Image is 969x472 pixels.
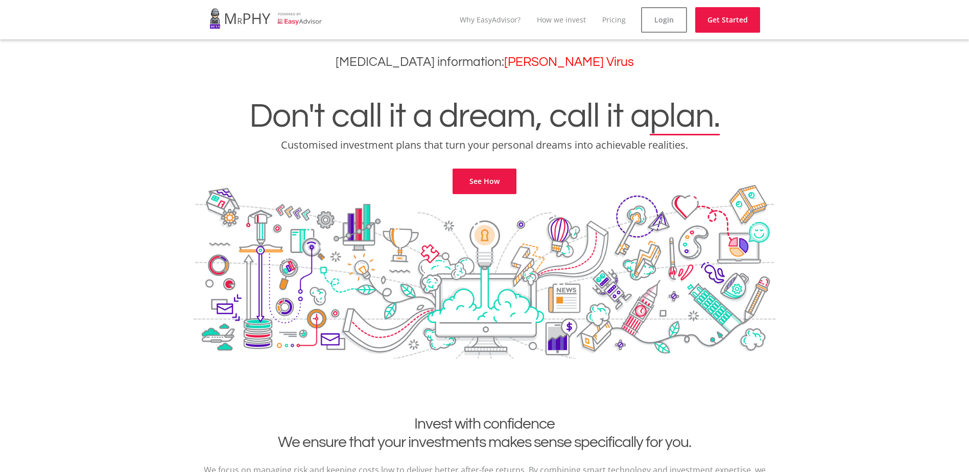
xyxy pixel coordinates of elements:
a: Pricing [602,15,626,25]
h2: Invest with confidence We ensure that your investments makes sense specifically for you. [201,415,768,452]
a: Login [641,7,687,33]
a: How we invest [537,15,586,25]
a: Why EasyAdvisor? [460,15,521,25]
p: Customised investment plans that turn your personal dreams into achievable realities. [8,138,961,152]
h3: [MEDICAL_DATA] information: [8,55,961,69]
a: Get Started [695,7,760,33]
a: See How [453,169,516,194]
a: [PERSON_NAME] Virus [504,56,634,68]
h1: Don't call it a dream, call it a [8,99,961,134]
span: plan. [650,99,720,134]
